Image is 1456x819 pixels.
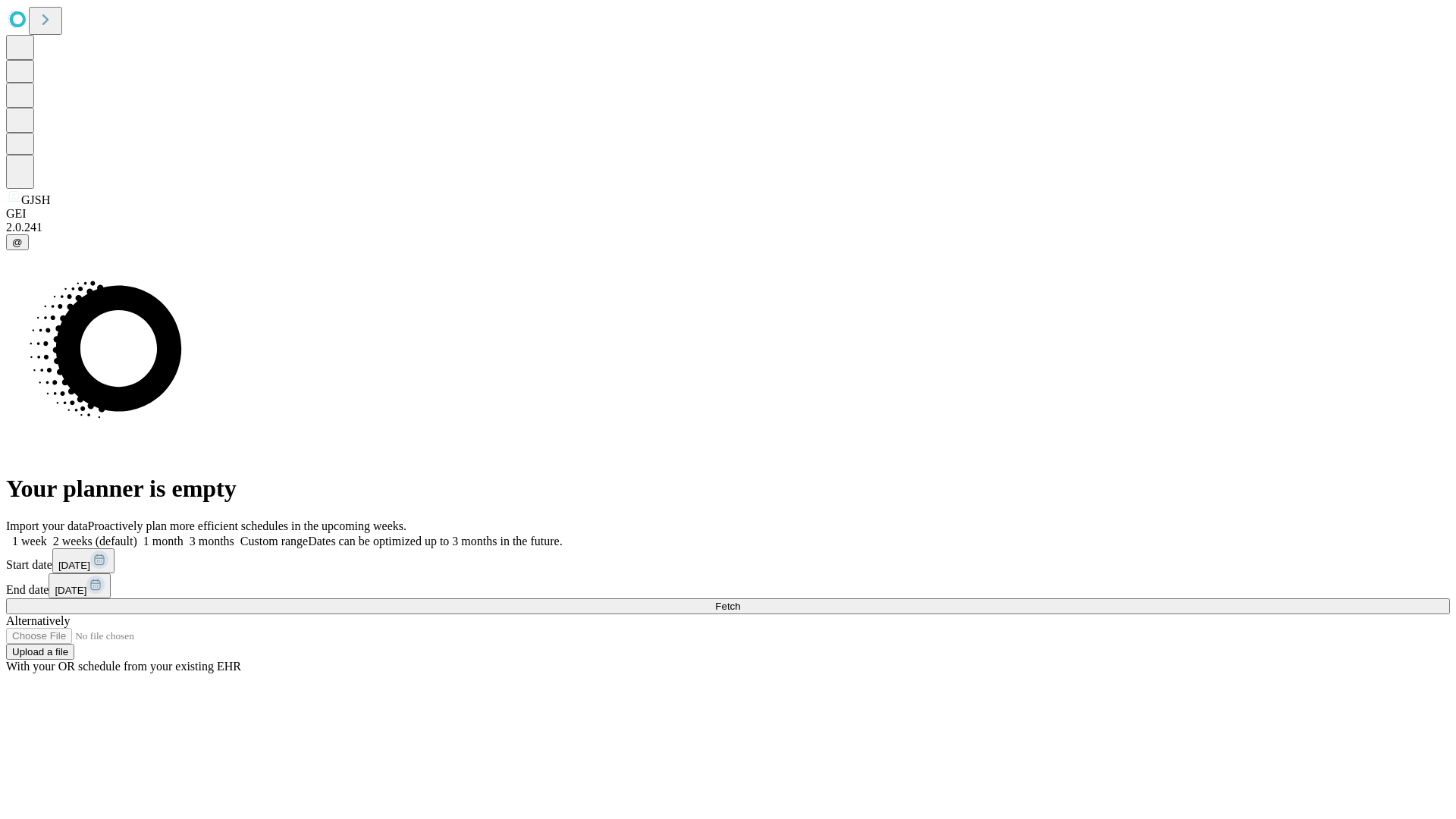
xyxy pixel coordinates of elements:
span: Fetch [715,601,740,612]
span: 1 week [12,535,47,548]
span: [DATE] [55,585,86,596]
button: Upload a file [6,644,74,660]
button: @ [6,234,29,250]
span: Import your data [6,519,88,532]
button: Fetch [6,598,1450,614]
span: Dates can be optimized up to 3 months in the future. [308,535,562,548]
h1: Your planner is empty [6,475,1450,503]
span: Alternatively [6,614,70,627]
button: [DATE] [49,573,111,598]
div: 2.0.241 [6,221,1450,234]
span: Proactively plan more efficient schedules in the upcoming weeks. [88,519,406,532]
div: Start date [6,548,1450,573]
span: [DATE] [58,560,90,571]
button: [DATE] [52,548,115,573]
span: Custom range [240,535,308,548]
span: @ [12,237,23,248]
span: With your OR schedule from your existing EHR [6,660,241,673]
span: 2 weeks (default) [53,535,137,548]
div: End date [6,573,1450,598]
div: GEI [6,207,1450,221]
span: 3 months [190,535,234,548]
span: 1 month [143,535,184,548]
span: GJSH [21,193,50,206]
